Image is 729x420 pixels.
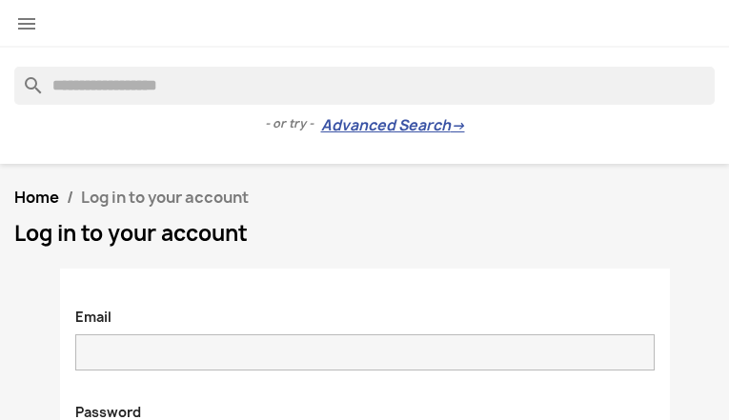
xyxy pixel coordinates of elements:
label: Email [61,298,126,327]
a: Advanced Search→ [321,116,465,135]
i:  [15,12,38,35]
span: - or try - [265,114,321,133]
a: Home [14,187,59,208]
span: → [451,116,465,135]
span: Log in to your account [81,187,249,208]
input: Search [14,67,715,105]
h1: Log in to your account [14,222,715,245]
i: search [14,67,37,90]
